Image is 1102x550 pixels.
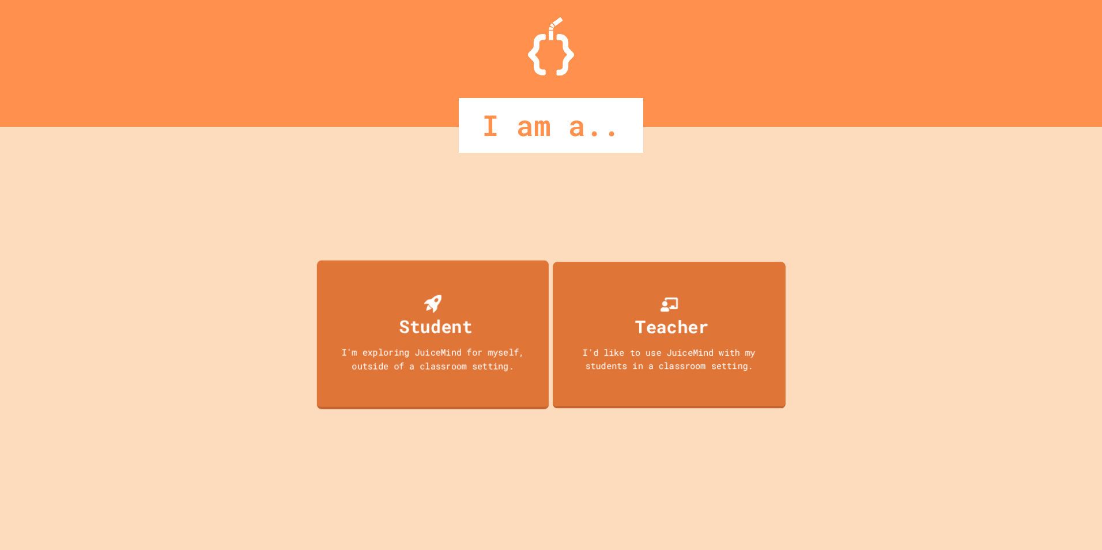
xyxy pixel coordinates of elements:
img: Logo.svg [528,17,574,76]
div: I am a.. [459,98,643,153]
div: I'd like to use JuiceMind with my students in a classroom setting. [564,346,774,372]
div: Student [399,313,473,340]
div: I'm exploring JuiceMind for myself, outside of a classroom setting. [329,345,537,372]
div: Teacher [635,314,708,340]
